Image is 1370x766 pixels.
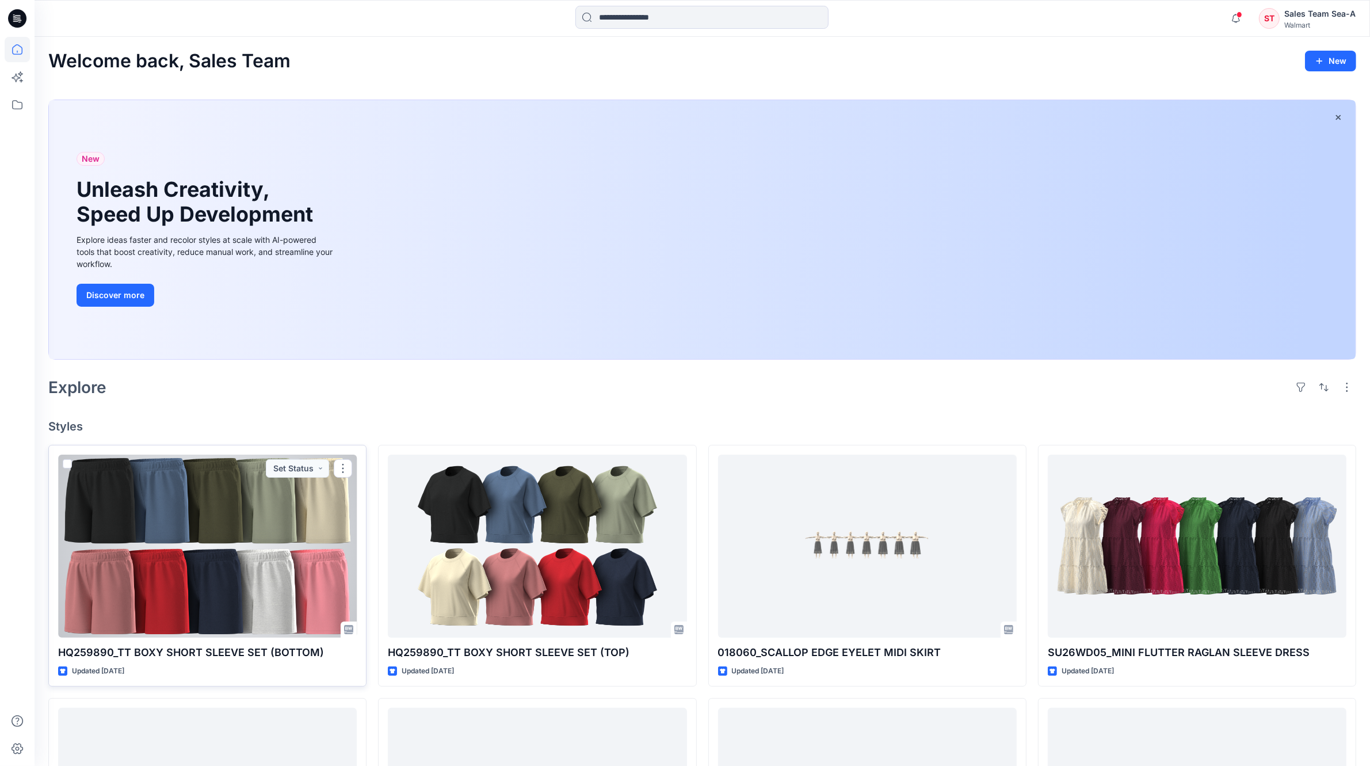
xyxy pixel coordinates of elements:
[58,455,357,638] a: HQ259890_TT BOXY SHORT SLEEVE SET (BOTTOM)
[388,455,686,638] a: HQ259890_TT BOXY SHORT SLEEVE SET (TOP)
[1048,645,1346,661] p: SU26WD05_MINI FLUTTER RAGLAN SLEEVE DRESS
[77,284,154,307] button: Discover more
[77,284,335,307] a: Discover more
[402,665,454,677] p: Updated [DATE]
[1284,7,1356,21] div: Sales Team Sea-A
[1259,8,1280,29] div: ST
[1048,455,1346,638] a: SU26WD05_MINI FLUTTER RAGLAN SLEEVE DRESS
[48,420,1356,433] h4: Styles
[48,51,291,72] h2: Welcome back, Sales Team
[58,645,357,661] p: HQ259890_TT BOXY SHORT SLEEVE SET (BOTTOM)
[732,665,784,677] p: Updated [DATE]
[1305,51,1356,71] button: New
[82,152,100,166] span: New
[388,645,686,661] p: HQ259890_TT BOXY SHORT SLEEVE SET (TOP)
[718,645,1017,661] p: 018060_SCALLOP EDGE EYELET MIDI SKIRT
[718,455,1017,638] a: 018060_SCALLOP EDGE EYELET MIDI SKIRT
[77,234,335,270] div: Explore ideas faster and recolor styles at scale with AI-powered tools that boost creativity, red...
[1284,21,1356,29] div: Walmart
[77,177,318,227] h1: Unleash Creativity, Speed Up Development
[1062,665,1114,677] p: Updated [DATE]
[72,665,124,677] p: Updated [DATE]
[48,378,106,397] h2: Explore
